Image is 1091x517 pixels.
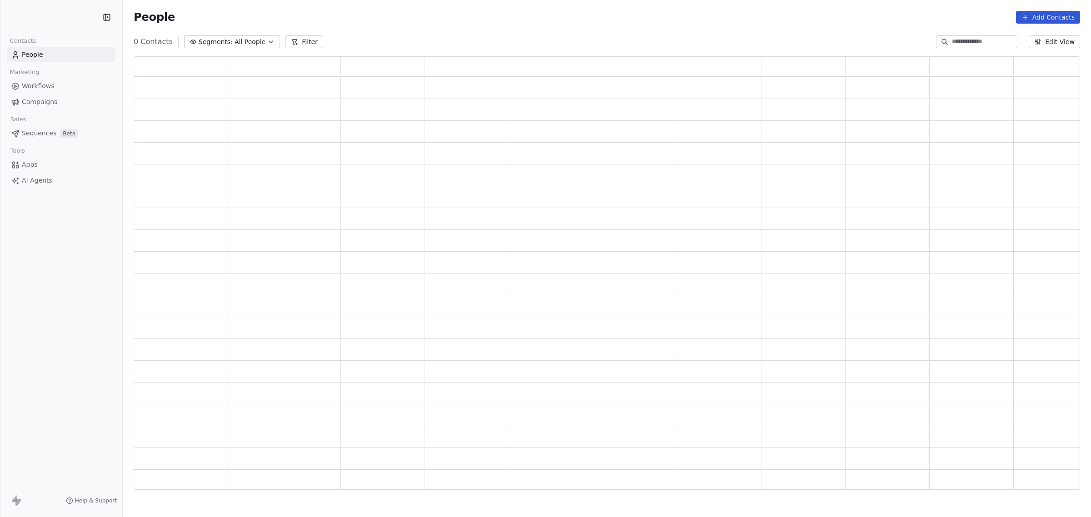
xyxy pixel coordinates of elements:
span: Marketing [6,65,43,79]
span: People [134,10,175,24]
span: Sales [6,113,30,126]
a: AI Agents [7,173,115,188]
span: Sequences [22,129,56,138]
a: Campaigns [7,94,115,109]
span: People [22,50,43,60]
button: Edit View [1029,35,1080,48]
span: Beta [60,129,78,138]
a: People [7,47,115,62]
a: SequencesBeta [7,126,115,141]
span: Contacts [6,34,40,48]
span: Tools [6,144,29,158]
span: Campaigns [22,97,57,107]
a: Apps [7,157,115,172]
span: Apps [22,160,38,169]
span: Workflows [22,81,55,91]
a: Help & Support [66,497,117,504]
span: Help & Support [75,497,117,504]
a: Workflows [7,79,115,94]
span: AI Agents [22,176,52,185]
span: Segments: [199,37,233,47]
span: 0 Contacts [134,36,173,47]
button: Filter [285,35,323,48]
span: All People [235,37,265,47]
button: Add Contacts [1016,11,1080,24]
